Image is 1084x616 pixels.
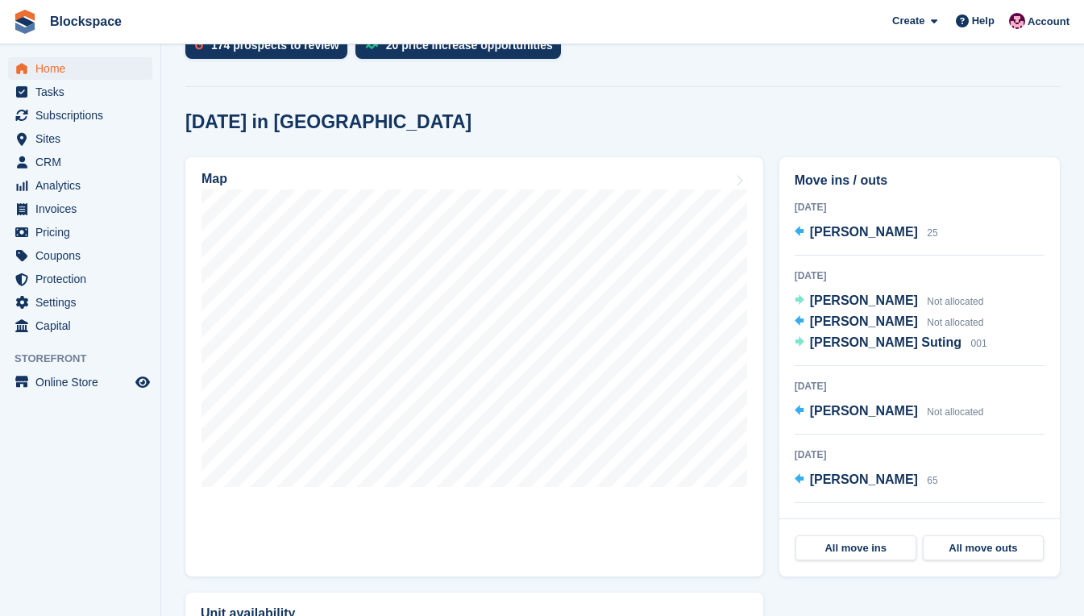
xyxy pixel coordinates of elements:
a: Preview store [133,373,152,392]
span: [PERSON_NAME] [810,293,918,307]
div: [DATE] [795,447,1045,462]
img: stora-icon-8386f47178a22dfd0bd8f6a31ec36ba5ce8667c1dd55bd0f319d3a0aa187defe.svg [13,10,37,34]
span: Capital [35,314,132,337]
span: [PERSON_NAME] Suting [810,335,961,349]
span: Subscriptions [35,104,132,127]
div: [DATE] [795,200,1045,214]
span: [PERSON_NAME] [810,472,918,486]
div: [DATE] [795,516,1045,531]
div: 174 prospects to review [211,39,339,52]
a: menu [8,151,152,173]
h2: Map [201,172,227,186]
a: [PERSON_NAME] Not allocated [795,402,984,422]
a: 174 prospects to review [185,31,355,67]
a: All move outs [923,535,1044,561]
a: 20 price increase opportunities [355,31,569,67]
span: Not allocated [927,296,983,307]
h2: Move ins / outs [795,171,1045,190]
span: Not allocated [927,406,983,418]
a: menu [8,291,152,314]
span: [PERSON_NAME] [810,404,918,418]
span: CRM [35,151,132,173]
span: Online Store [35,371,132,393]
a: Blockspace [44,8,128,35]
span: Account [1028,14,1069,30]
div: 20 price increase opportunities [386,39,553,52]
img: Blockspace [1009,13,1025,29]
span: Help [972,13,995,29]
span: Invoices [35,198,132,220]
a: [PERSON_NAME] 65 [795,470,938,491]
a: menu [8,174,152,197]
a: menu [8,314,152,337]
span: [PERSON_NAME] [810,225,918,239]
h2: [DATE] in [GEOGRAPHIC_DATA] [185,111,471,133]
span: Protection [35,268,132,290]
span: Pricing [35,221,132,243]
span: Coupons [35,244,132,267]
a: [PERSON_NAME] Not allocated [795,312,984,333]
span: Create [892,13,924,29]
div: [DATE] [795,268,1045,283]
span: Analytics [35,174,132,197]
a: [PERSON_NAME] Suting 001 [795,333,987,354]
img: prospect-51fa495bee0391a8d652442698ab0144808aea92771e9ea1ae160a38d050c398.svg [195,40,203,50]
a: Map [185,157,763,576]
a: [PERSON_NAME] Not allocated [795,291,984,312]
span: Storefront [15,351,160,367]
a: All move ins [795,535,916,561]
a: menu [8,221,152,243]
div: [DATE] [795,379,1045,393]
span: Home [35,57,132,80]
img: price_increase_opportunities-93ffe204e8149a01c8c9dc8f82e8f89637d9d84a8eef4429ea346261dce0b2c0.svg [365,42,378,49]
span: 25 [927,227,937,239]
a: menu [8,198,152,220]
span: 65 [927,475,937,486]
a: menu [8,244,152,267]
span: 001 [971,338,987,349]
span: Tasks [35,81,132,103]
span: Sites [35,127,132,150]
a: menu [8,371,152,393]
a: menu [8,127,152,150]
span: Not allocated [927,317,983,328]
a: menu [8,81,152,103]
a: menu [8,268,152,290]
span: Settings [35,291,132,314]
a: menu [8,104,152,127]
a: menu [8,57,152,80]
span: [PERSON_NAME] [810,314,918,328]
a: [PERSON_NAME] 25 [795,223,938,243]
